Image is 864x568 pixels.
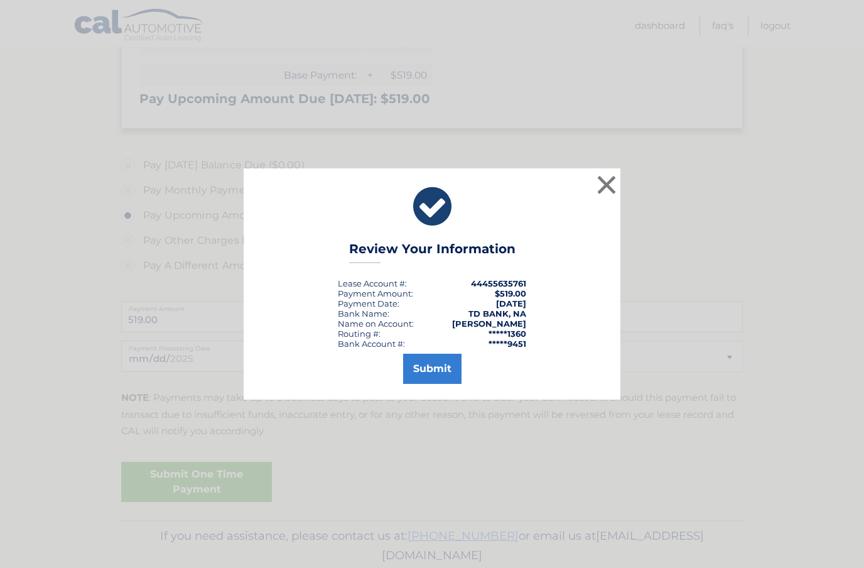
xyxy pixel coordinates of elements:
strong: TD BANK, NA [468,309,526,319]
strong: 44455635761 [471,278,526,288]
div: Routing #: [338,329,381,339]
span: [DATE] [496,298,526,309]
div: Bank Name: [338,309,389,319]
div: Lease Account #: [338,278,407,288]
span: $519.00 [495,288,526,298]
div: Bank Account #: [338,339,405,349]
span: Payment Date [338,298,397,309]
strong: [PERSON_NAME] [452,319,526,329]
div: Payment Amount: [338,288,413,298]
button: Submit [403,354,462,384]
button: × [594,172,619,197]
div: : [338,298,399,309]
h3: Review Your Information [349,241,516,263]
div: Name on Account: [338,319,414,329]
